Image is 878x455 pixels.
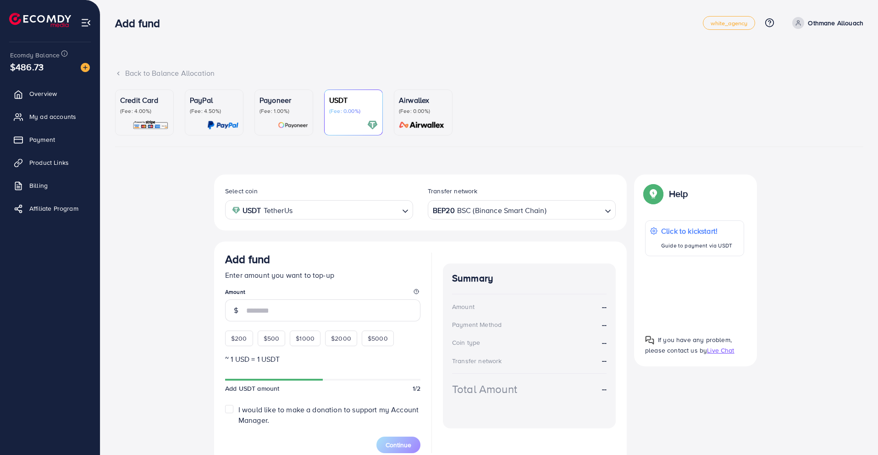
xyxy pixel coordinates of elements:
[231,334,247,343] span: $200
[81,63,90,72] img: image
[669,188,688,199] p: Help
[433,204,455,217] strong: BEP20
[260,95,308,106] p: Payoneer
[7,130,93,149] a: Payment
[190,95,238,106] p: PayPal
[29,112,76,121] span: My ad accounts
[29,158,69,167] span: Product Links
[428,186,478,196] label: Transfer network
[645,336,654,345] img: Popup guide
[7,176,93,195] a: Billing
[190,107,238,115] p: (Fee: 4.50%)
[29,204,78,213] span: Affiliate Program
[225,354,420,365] p: ~ 1 USD = 1 USDT
[547,203,601,217] input: Search for option
[278,120,308,130] img: card
[225,288,420,299] legend: Amount
[81,17,91,28] img: menu
[10,60,44,73] span: $486.73
[7,84,93,103] a: Overview
[602,384,607,394] strong: --
[120,107,169,115] p: (Fee: 4.00%)
[7,153,93,172] a: Product Links
[661,225,732,236] p: Click to kickstart!
[329,107,378,115] p: (Fee: 0.00%)
[115,68,863,79] div: Back to Balance Allocation
[29,135,55,144] span: Payment
[7,107,93,126] a: My ad accounts
[452,320,502,329] div: Payment Method
[452,381,517,397] div: Total Amount
[329,95,378,106] p: USDT
[602,337,607,348] strong: --
[115,17,167,30] h3: Add fund
[789,17,863,29] a: Othmane Allouach
[331,334,351,343] span: $2000
[711,20,748,26] span: white_agency
[225,270,420,281] p: Enter amount you want to top-up
[413,384,420,393] span: 1/2
[264,334,280,343] span: $500
[7,199,93,218] a: Affiliate Program
[225,200,413,219] div: Search for option
[808,17,863,28] p: Othmane Allouach
[10,51,60,60] span: Ecomdy Balance
[399,95,447,106] p: Airwallex
[376,437,420,453] button: Continue
[396,120,447,130] img: card
[296,334,315,343] span: $1000
[602,320,607,330] strong: --
[243,204,261,217] strong: USDT
[839,414,871,448] iframe: Chat
[602,355,607,365] strong: --
[260,107,308,115] p: (Fee: 1.00%)
[703,16,756,30] a: white_agency
[399,107,447,115] p: (Fee: 0.00%)
[29,89,57,98] span: Overview
[368,334,388,343] span: $5000
[29,181,48,190] span: Billing
[645,185,662,202] img: Popup guide
[386,440,411,449] span: Continue
[207,120,238,130] img: card
[9,13,71,27] img: logo
[452,356,502,365] div: Transfer network
[661,240,732,251] p: Guide to payment via USDT
[225,253,270,266] h3: Add fund
[645,335,732,355] span: If you have any problem, please contact us by
[457,204,547,217] span: BSC (Binance Smart Chain)
[264,204,293,217] span: TetherUs
[428,200,616,219] div: Search for option
[120,95,169,106] p: Credit Card
[225,186,258,196] label: Select coin
[133,120,169,130] img: card
[295,203,398,217] input: Search for option
[232,206,240,214] img: coin
[602,302,607,312] strong: --
[452,302,475,311] div: Amount
[225,384,279,393] span: Add USDT amount
[707,346,734,355] span: Live Chat
[238,404,419,425] span: I would like to make a donation to support my Account Manager.
[452,273,607,284] h4: Summary
[452,338,480,347] div: Coin type
[367,120,378,130] img: card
